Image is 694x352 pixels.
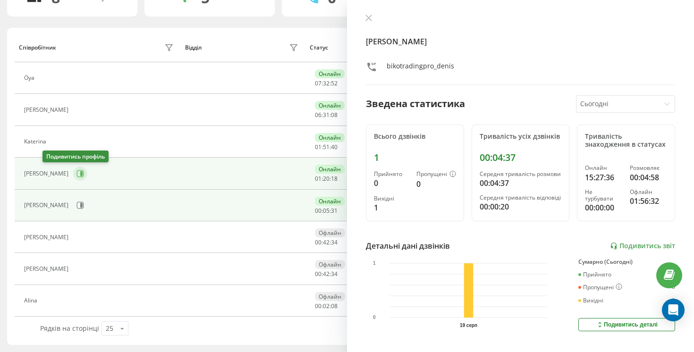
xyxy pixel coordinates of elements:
button: Подивитись деталі [578,318,675,331]
div: Пропущені [578,284,622,291]
div: bikotradingpro_denis [387,61,454,75]
div: Всього дзвінків [374,133,456,141]
a: Подивитись звіт [610,242,675,250]
div: Сумарно (Сьогодні) [578,259,675,265]
span: 31 [323,111,330,119]
div: Прийнято [374,171,409,177]
span: 42 [323,238,330,246]
span: 18 [331,175,338,183]
span: 32 [323,79,330,87]
div: 1 [374,202,409,213]
div: : : [315,80,338,87]
div: : : [315,208,338,214]
span: 05 [323,207,330,215]
div: 00:04:37 [480,152,562,163]
div: [PERSON_NAME] [24,234,71,241]
div: Онлайн [315,197,345,206]
div: 00:04:37 [480,177,562,189]
div: Прийнято [578,271,611,278]
div: : : [315,271,338,277]
div: Open Intercom Messenger [662,299,685,321]
div: Онлайн [585,165,622,171]
div: [PERSON_NAME] [24,107,71,113]
div: 00:04:58 [630,172,667,183]
div: Тривалість усіх дзвінків [480,133,562,141]
span: 34 [331,238,338,246]
text: 1 [373,261,376,266]
span: 00 [315,270,322,278]
div: : : [315,239,338,246]
div: [PERSON_NAME] [24,202,71,209]
div: Подивитись профіль [42,151,109,162]
div: 1 [374,152,456,163]
div: : : [315,144,338,151]
div: Alina [24,297,40,304]
div: Детальні дані дзвінків [366,240,450,251]
span: 52 [331,79,338,87]
span: 08 [331,111,338,119]
div: [PERSON_NAME] [24,170,71,177]
div: Онлайн [315,133,345,142]
div: Офлайн [315,228,345,237]
div: : : [315,112,338,118]
div: Зведена статистика [366,97,465,111]
div: Подивитись деталі [596,321,658,328]
div: Пропущені [416,171,456,178]
span: 00 [315,302,322,310]
span: 42 [323,270,330,278]
span: 40 [331,143,338,151]
div: 25 [106,324,113,333]
span: Рядків на сторінці [40,324,99,333]
div: Онлайн [315,101,345,110]
div: Співробітник [19,44,56,51]
div: Онлайн [315,69,345,78]
div: Онлайн [315,165,345,174]
span: 00 [315,207,322,215]
div: 01:56:32 [630,195,667,207]
span: 01 [315,175,322,183]
span: 06 [315,111,322,119]
span: 07 [315,79,322,87]
div: Katerina [24,138,49,145]
text: 19 серп [460,323,477,328]
div: 0 [416,178,456,190]
div: : : [315,303,338,310]
div: 00:00:00 [585,202,622,213]
div: Статус [310,44,328,51]
div: Oya [24,75,37,81]
h4: [PERSON_NAME] [366,36,675,47]
div: Тривалість знаходження в статусах [585,133,667,149]
div: Офлайн [315,292,345,301]
div: Середня тривалість розмови [480,171,562,177]
div: Середня тривалість відповіді [480,194,562,201]
div: 0 [374,177,409,189]
div: Офлайн [630,189,667,195]
div: : : [315,176,338,182]
span: 00 [315,238,322,246]
span: 51 [323,143,330,151]
span: 34 [331,270,338,278]
span: 01 [315,143,322,151]
span: 20 [323,175,330,183]
text: 0 [373,315,376,320]
div: [PERSON_NAME] [24,266,71,272]
div: Офлайн [315,260,345,269]
span: 31 [331,207,338,215]
div: Вихідні [578,297,603,304]
div: Розмовляє [630,165,667,171]
div: 15:27:36 [585,172,622,183]
div: Вихідні [374,195,409,202]
div: 1 [672,297,675,304]
div: 00:00:20 [480,201,562,212]
span: 08 [331,302,338,310]
div: Не турбувати [585,189,622,202]
span: 02 [323,302,330,310]
div: Відділ [185,44,202,51]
